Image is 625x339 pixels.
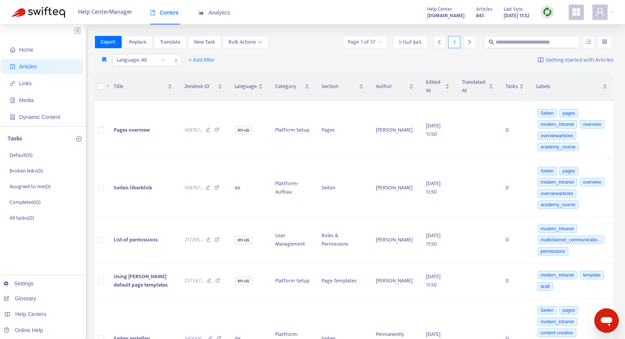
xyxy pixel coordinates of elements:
[154,36,186,48] button: Translate
[538,200,579,209] span: academy_course
[19,80,32,86] span: Links
[19,97,34,103] span: Media
[10,114,15,120] span: container
[370,217,420,264] td: [PERSON_NAME]
[315,72,370,101] th: Section
[235,82,257,91] span: Language
[114,82,166,91] span: Title
[269,101,315,159] td: Platform Setup
[160,38,180,46] span: Translate
[4,295,36,302] a: Glossary
[583,36,595,48] button: unordered-list
[106,83,110,88] span: down
[427,11,465,20] a: [DOMAIN_NAME]
[370,159,420,217] td: [PERSON_NAME]
[530,72,614,101] th: Labels
[476,11,484,20] strong: 845
[19,64,37,70] span: Articles
[426,272,441,289] span: [DATE] 11:50
[4,280,34,287] a: Settings
[321,82,357,91] span: Section
[223,36,268,48] button: Bulk Actionsdown
[171,56,181,65] span: close
[560,306,578,315] span: pages
[499,72,530,101] th: Tasks
[580,178,604,186] span: overview
[370,264,420,299] td: [PERSON_NAME]
[538,178,577,186] span: modern_intranet
[199,10,230,16] span: Analytics
[10,198,41,206] p: Completed ( 0 )
[499,101,530,159] td: 0
[228,159,269,217] td: de
[228,72,269,101] th: Language
[184,184,203,192] span: 149767 ...
[108,72,178,101] th: Title
[184,236,203,244] span: 217295 ...
[448,36,460,48] div: 1
[426,78,444,95] span: Edited At
[258,40,262,44] span: down
[370,72,420,101] th: Author
[150,10,155,15] span: book
[506,82,518,91] span: Tasks
[114,272,168,289] span: Using [PERSON_NAME] default page templates
[596,7,605,16] span: user
[194,38,215,46] span: New Task
[315,264,370,299] td: Page Templates
[536,82,601,91] span: Labels
[114,125,150,134] span: Pages overview
[19,114,60,120] span: Dynamic Content
[114,235,158,244] span: List of permissions
[586,39,591,44] span: unordered-list
[123,36,152,48] button: Replace
[370,101,420,159] td: [PERSON_NAME]
[499,159,530,217] td: 0
[538,132,576,140] span: overviewarticles
[10,98,15,103] span: file-image
[462,78,487,95] span: Translated At
[275,82,303,91] span: Category
[560,109,578,117] span: pages
[235,277,252,285] span: en-us
[229,38,262,46] span: Bulk Actions
[10,47,15,52] span: home
[184,277,204,285] span: 237547 ...
[10,214,34,222] p: All tasks ( 0 )
[427,5,452,13] span: Help Center
[95,36,122,48] button: Export
[189,55,215,65] span: + Add filter
[184,82,217,91] span: Zendesk ID
[8,134,22,143] p: Tasks
[546,56,614,65] span: Getting started with Articles
[538,318,577,326] span: modern_intranet
[538,109,557,117] span: Seiten
[4,327,43,333] a: Online Help
[499,264,530,299] td: 0
[489,39,494,45] span: search
[19,47,33,53] span: Home
[467,39,472,45] span: right
[10,183,51,191] p: Assigned to me ( 0 )
[538,143,579,151] span: academy_course
[560,167,578,175] span: pages
[420,72,456,101] th: Edited At
[184,126,203,134] span: 149767 ...
[10,167,43,175] p: Broken links ( 0 )
[315,217,370,264] td: Roles & Permissions
[426,121,441,139] span: [DATE] 11:50
[580,271,604,279] span: template
[315,101,370,159] td: Pages
[538,189,576,198] span: overviewarticles
[538,120,577,129] span: modern_intranet
[269,264,315,299] td: Platform Setup
[456,72,499,101] th: Translated At
[538,57,544,63] img: image-link
[538,329,576,337] span: content creation
[10,151,33,159] p: Default ( 0 )
[538,247,568,256] span: permissions
[76,136,82,142] span: plus-circle
[150,10,179,16] span: Content
[10,81,15,86] span: link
